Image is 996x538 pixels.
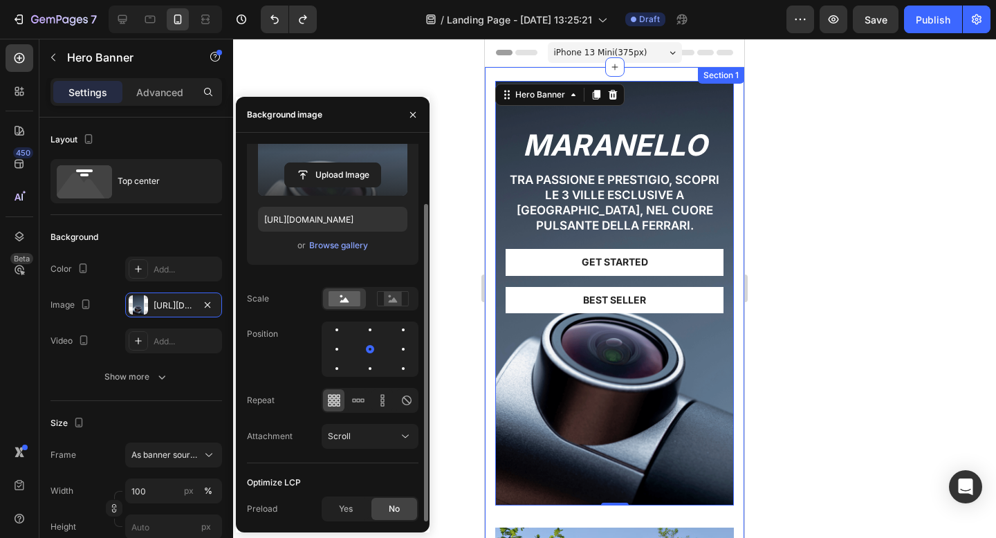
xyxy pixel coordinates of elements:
p: 7 [91,11,97,28]
div: % [204,485,212,497]
label: Frame [50,449,76,461]
span: or [297,237,306,254]
div: Repeat [247,394,275,407]
button: Save [853,6,898,33]
div: Add... [154,335,219,348]
p: Weasel coffee [26,499,233,520]
span: Yes [339,503,353,515]
div: Layout [50,131,97,149]
div: Background [50,231,98,243]
button: As banner source [125,443,222,467]
span: No [389,503,400,515]
div: Position [247,328,278,340]
p: Hero Banner [67,49,185,66]
div: Video [50,332,92,351]
button: Upload Image [284,163,381,187]
span: As banner source [131,449,199,461]
div: Undo/Redo [261,6,317,33]
div: Preload [247,503,277,515]
input: px% [125,479,222,503]
input: https://example.com/image.jpg [258,207,407,232]
span: Scroll [328,431,351,441]
button: % [181,483,197,499]
div: Size [50,414,87,433]
div: Browse gallery [309,239,368,252]
button: Publish [904,6,962,33]
div: Publish [916,12,950,27]
div: [URL][DOMAIN_NAME] [154,299,194,312]
span: Landing Page - [DATE] 13:25:21 [447,12,592,27]
button: px [200,483,216,499]
div: Attachment [247,430,293,443]
div: px [184,485,194,497]
button: Scroll [322,424,418,449]
div: Section 1 [216,30,257,43]
h3: Rich Text Editor. Editing area: main [25,497,234,521]
label: Height [50,521,76,533]
div: Scale [247,293,269,305]
div: Color [50,260,91,279]
div: Open Intercom Messenger [949,470,982,503]
span: / [441,12,444,27]
span: px [201,521,211,532]
div: Optimize LCP [247,476,301,489]
p: Settings [68,85,107,100]
button: Browse gallery [308,239,369,252]
label: Width [50,485,73,497]
div: Background image [247,109,322,121]
button: 7 [6,6,103,33]
iframe: Design area [485,39,744,538]
div: Add... [154,263,219,276]
div: Image [50,296,94,315]
div: Top center [118,165,202,197]
span: Save [865,14,887,26]
div: Show more [104,370,169,384]
div: 450 [13,147,33,158]
p: Advanced [136,85,183,100]
div: Beta [10,253,33,264]
span: Draft [639,13,660,26]
button: Show more [50,364,222,389]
